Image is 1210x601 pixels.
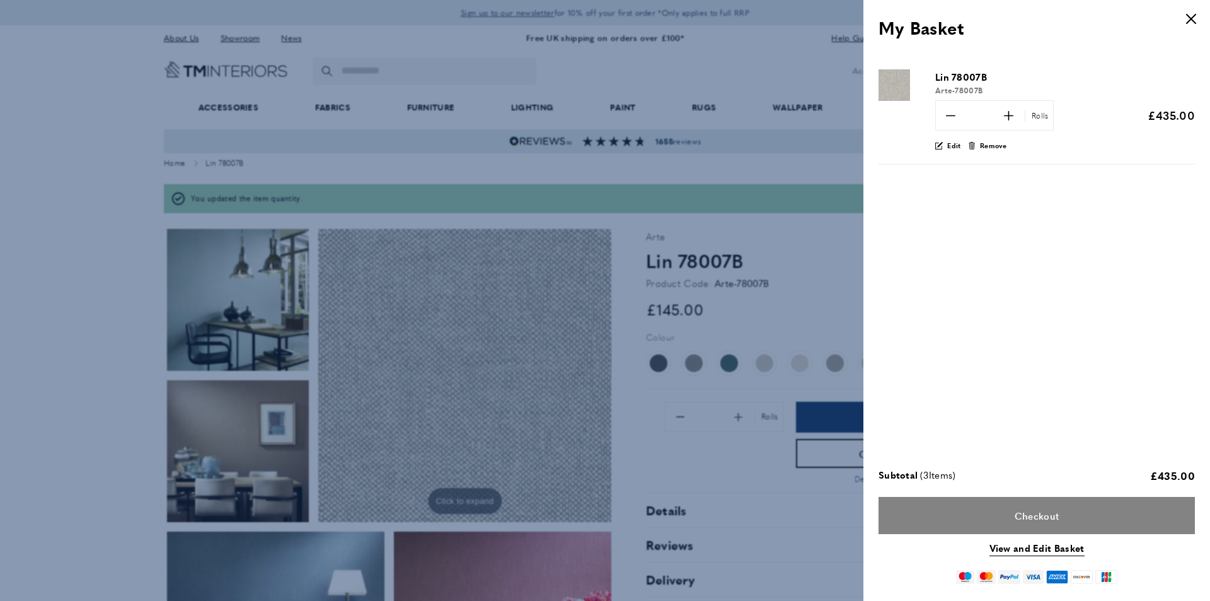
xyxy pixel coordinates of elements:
[1071,570,1093,584] img: discover
[980,140,1007,151] span: Remove
[998,570,1020,584] img: paypal
[1148,107,1195,123] span: £435.00
[923,468,928,481] span: 3
[1046,570,1068,584] img: american-express
[879,69,926,105] a: Product "Lin 78007B"
[968,140,1007,151] button: Remove product "Lin 78007B" from cart
[956,570,974,584] img: maestro
[879,15,1195,40] h3: My Basket
[1023,570,1044,584] img: visa
[989,540,1085,556] a: View and Edit Basket
[935,69,987,85] span: Lin 78007B
[935,85,982,96] span: Arte-78007B
[977,570,995,584] img: mastercard
[879,467,918,484] span: Subtotal
[1095,570,1117,584] img: jcb
[1032,110,1049,121] span: Rolls
[935,140,961,151] a: Edit product "Lin 78007B"
[1150,468,1195,483] span: £435.00
[879,497,1195,534] a: Checkout
[1178,6,1204,32] button: Close panel
[947,140,960,151] span: Edit
[920,467,955,484] span: ( Items)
